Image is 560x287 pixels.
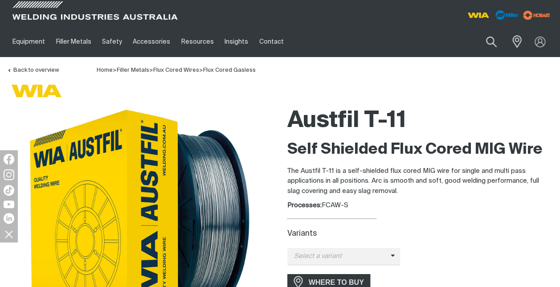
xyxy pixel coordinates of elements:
[465,31,507,52] input: Product name or item number...
[476,31,507,52] button: Search products
[97,67,113,73] span: Home
[97,26,127,57] a: Safety
[7,26,417,57] nav: Main
[203,67,256,73] a: Flux Cored Gasless
[4,185,14,196] img: TikTok
[113,67,117,73] span: >
[287,140,553,160] h2: Self Shielded Flux Cored MIG Wire
[287,202,322,209] strong: Processes:
[287,166,553,197] p: The Austfil T-11 is a self-shielded flux cored MIG wire for single and multi pass applications in...
[4,169,14,180] img: Instagram
[153,67,199,73] a: Flux Cored Wires
[287,230,317,238] label: Variants
[117,67,149,73] a: Filler Metals
[7,26,50,57] a: Equipment
[520,8,553,22] img: miller
[4,213,14,224] img: LinkedIn
[287,201,553,211] div: FCAW-S
[176,26,219,57] a: Resources
[199,67,203,73] span: >
[4,201,14,208] img: YouTube
[287,107,553,135] h1: Austfil T-11
[287,251,391,262] span: Select a variant
[50,26,96,57] a: Filler Metals
[219,26,253,57] a: Insights
[1,226,16,242] img: hide socials
[7,67,59,73] a: Back to overview
[4,154,14,164] img: Facebook
[149,67,153,73] span: >
[253,26,289,57] a: Contact
[127,26,176,57] a: Accessories
[97,66,113,73] a: Home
